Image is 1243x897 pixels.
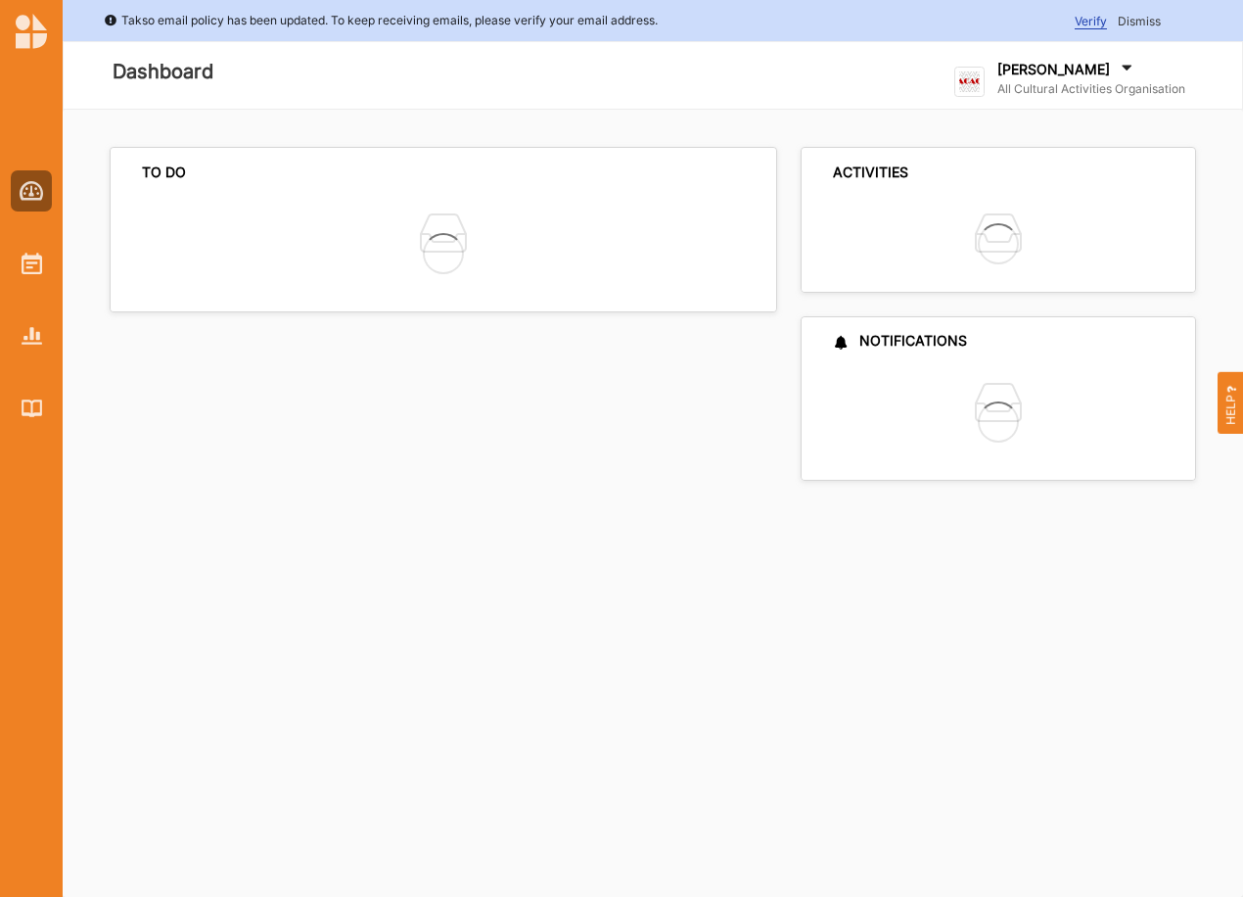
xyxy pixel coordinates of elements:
span: Verify [1075,14,1107,29]
div: Takso email policy has been updated. To keep receiving emails, please verify your email address. [104,11,658,30]
img: Dashboard [20,181,44,201]
img: logo [16,14,47,49]
img: Activities [22,253,42,274]
span: Dismiss [1118,14,1161,28]
div: TO DO [142,164,186,181]
a: Dashboard [11,170,52,212]
a: Activities [11,243,52,284]
img: logo [954,67,985,97]
img: Reports [22,327,42,344]
label: All Cultural Activities Organisation [997,81,1185,97]
div: ACTIVITIES [833,164,908,181]
img: Library [22,400,42,416]
a: Reports [11,315,52,356]
div: NOTIFICATIONS [833,332,967,350]
label: [PERSON_NAME] [997,61,1110,78]
label: Dashboard [113,56,213,88]
a: Library [11,388,52,429]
